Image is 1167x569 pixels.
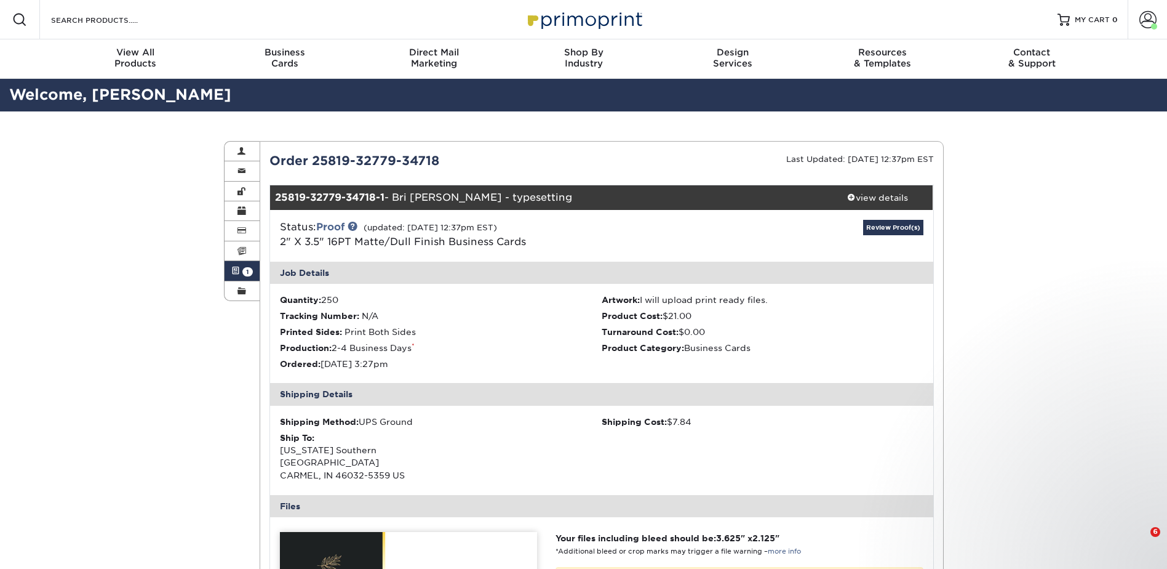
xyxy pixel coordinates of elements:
[522,6,645,33] img: Primoprint
[602,310,923,322] li: $21.00
[280,432,602,482] div: [US_STATE] Southern [GEOGRAPHIC_DATA] CARMEL, IN 46032-5359 US
[658,47,808,69] div: Services
[280,342,602,354] li: 2-4 Business Days
[509,47,658,58] span: Shop By
[364,223,497,232] small: (updated: [DATE] 12:37pm EST)
[602,326,923,338] li: $0.00
[61,47,210,58] span: View All
[658,47,808,58] span: Design
[602,343,684,353] strong: Product Category:
[280,417,359,427] strong: Shipping Method:
[1112,15,1118,24] span: 0
[786,155,934,164] small: Last Updated: [DATE] 12:37pm EST
[359,47,509,58] span: Direct Mail
[602,417,667,427] strong: Shipping Cost:
[280,236,526,248] span: 2" X 3.5" 16PT Matte/Dull Finish Business Cards
[602,294,923,306] li: I will upload print ready files.
[808,47,957,69] div: & Templates
[658,39,808,79] a: DesignServices
[822,192,933,204] div: view details
[602,416,923,428] div: $7.84
[509,47,658,69] div: Industry
[280,327,342,337] strong: Printed Sides:
[1125,527,1155,557] iframe: Intercom live chat
[210,39,359,79] a: BusinessCards
[316,221,345,233] a: Proof
[556,547,801,555] small: *Additional bleed or crop marks may trigger a file warning –
[556,533,779,543] strong: Your files including bleed should be: " x "
[270,262,933,284] div: Job Details
[602,342,923,354] li: Business Cards
[280,416,602,428] div: UPS Ground
[280,359,321,369] strong: Ordered:
[602,295,640,305] strong: Artwork:
[1075,15,1110,25] span: MY CART
[359,39,509,79] a: Direct MailMarketing
[602,311,663,321] strong: Product Cost:
[957,47,1107,69] div: & Support
[808,39,957,79] a: Resources& Templates
[509,39,658,79] a: Shop ByIndustry
[280,433,314,443] strong: Ship To:
[275,192,384,203] strong: 25819-32779-34718-1
[280,358,602,370] li: [DATE] 3:27pm
[61,39,210,79] a: View AllProducts
[863,220,923,235] a: Review Proof(s)
[280,311,359,321] strong: Tracking Number:
[210,47,359,58] span: Business
[752,533,775,543] span: 2.125
[716,533,741,543] span: 3.625
[210,47,359,69] div: Cards
[270,185,822,210] div: - Bri [PERSON_NAME] - typesetting
[280,295,321,305] strong: Quantity:
[260,151,602,170] div: Order 25819-32779-34718
[280,343,332,353] strong: Production:
[280,294,602,306] li: 250
[362,311,378,321] span: N/A
[822,185,933,210] a: view details
[50,12,170,27] input: SEARCH PRODUCTS.....
[359,47,509,69] div: Marketing
[270,383,933,405] div: Shipping Details
[1150,527,1160,537] span: 6
[768,547,801,555] a: more info
[602,327,679,337] strong: Turnaround Cost:
[242,267,253,276] span: 1
[225,261,260,281] a: 1
[270,495,933,517] div: Files
[957,47,1107,58] span: Contact
[61,47,210,69] div: Products
[808,47,957,58] span: Resources
[271,220,712,249] div: Status:
[345,327,416,337] span: Print Both Sides
[3,531,105,565] iframe: Google Customer Reviews
[957,39,1107,79] a: Contact& Support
